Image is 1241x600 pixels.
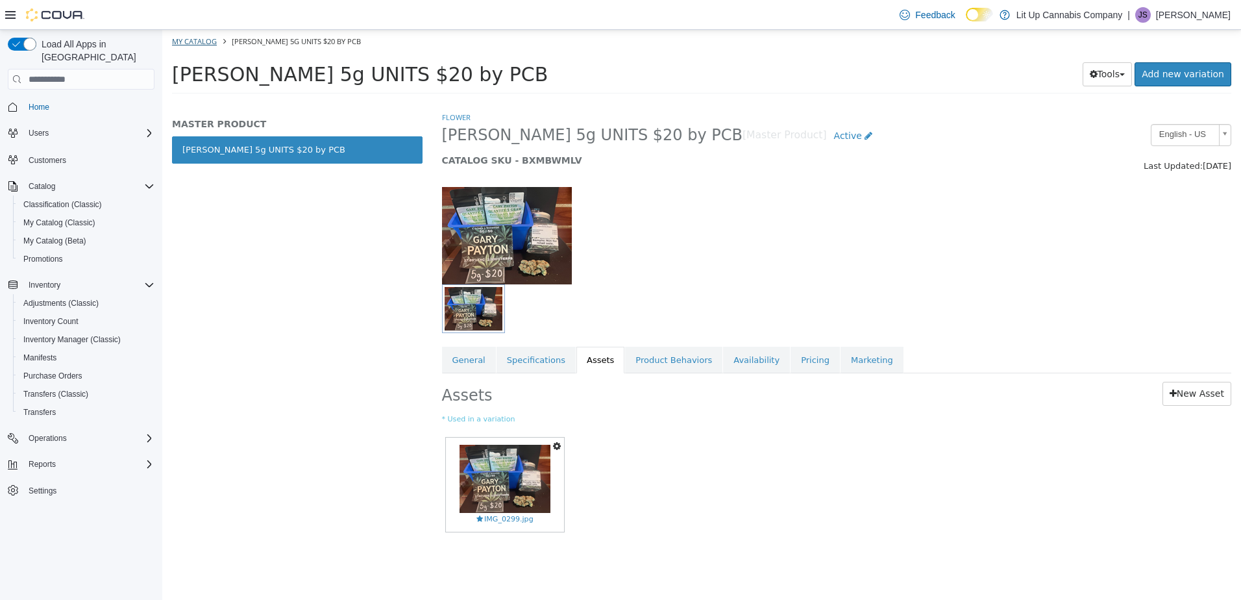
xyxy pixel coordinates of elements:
span: Reports [29,459,56,469]
span: Classification (Classic) [23,199,102,210]
a: English - US [989,94,1069,116]
a: IMG_0299.jpgIMG_0299.jpg [284,408,402,502]
p: [PERSON_NAME] [1156,7,1231,23]
span: Inventory Manager (Classic) [23,334,121,345]
span: My Catalog (Classic) [18,215,154,231]
button: Settings [3,481,160,500]
a: Assets [414,317,462,344]
button: Adjustments (Classic) [13,294,160,312]
nav: Complex example [8,92,154,534]
p: Lit Up Cannabis Company [1016,7,1122,23]
span: Settings [23,482,154,499]
a: Specifications [334,317,413,344]
a: Home [23,99,55,115]
span: English - US [989,95,1051,115]
a: Add new variation [972,32,1069,56]
span: My Catalog (Beta) [18,233,154,249]
span: Operations [23,431,154,446]
a: My Catalog (Classic) [18,215,101,231]
span: Home [23,99,154,115]
a: Transfers (Classic) [18,386,93,402]
button: Operations [3,429,160,447]
a: Inventory Count [18,314,84,329]
span: Load All Apps in [GEOGRAPHIC_DATA] [36,38,154,64]
small: [Master Product] [580,101,665,111]
span: Users [29,128,49,138]
button: Manifests [13,349,160,367]
a: Promotions [18,251,68,267]
span: Inventory Count [23,316,79,327]
button: Reports [3,455,160,473]
a: Transfers [18,405,61,420]
span: Transfers [18,405,154,420]
span: Manifests [23,353,56,363]
span: [PERSON_NAME] 5g UNITS $20 by PCB [10,33,386,56]
a: Customers [23,153,71,168]
a: Pricing [628,317,678,344]
h5: CATALOG SKU - BXMBWMLV [280,125,867,136]
span: Inventory [23,277,154,293]
span: Operations [29,433,67,444]
span: Inventory [29,280,60,290]
button: Inventory Count [13,312,160,331]
h2: Assets [280,352,592,376]
a: General [280,317,334,344]
span: Adjustments (Classic) [23,298,99,308]
button: Users [23,125,54,141]
a: Adjustments (Classic) [18,295,104,311]
button: Promotions [13,250,160,268]
span: Manifests [18,350,154,366]
a: Inventory Manager (Classic) [18,332,126,347]
img: IMG_0299.jpg [297,415,388,483]
a: Product Behaviors [463,317,560,344]
button: My Catalog (Beta) [13,232,160,250]
input: Dark Mode [966,8,993,21]
a: New Asset [1000,352,1069,376]
a: Availability [561,317,628,344]
button: Purchase Orders [13,367,160,385]
span: Purchase Orders [18,368,154,384]
button: Catalog [3,177,160,195]
button: Inventory [23,277,66,293]
span: Inventory Manager (Classic) [18,332,154,347]
a: My Catalog [10,6,55,16]
small: * Used in a variation [280,384,1070,395]
span: Settings [29,486,56,496]
h5: MASTER PRODUCT [10,88,260,100]
img: 150 [280,157,410,255]
a: Active [665,94,718,118]
span: My Catalog (Classic) [23,218,95,228]
span: Purchase Orders [23,371,82,381]
span: Classification (Classic) [18,197,154,212]
span: Inventory Count [18,314,154,329]
a: Feedback [894,2,960,28]
button: Tools [920,32,970,56]
span: Transfers (Classic) [18,386,154,402]
span: Promotions [18,251,154,267]
button: Reports [23,456,61,472]
span: Reports [23,456,154,472]
span: Adjustments (Classic) [18,295,154,311]
span: Last Updated: [981,131,1040,141]
span: IMG_0299.jpg [314,484,371,495]
span: Catalog [29,181,55,192]
span: [DATE] [1040,131,1069,141]
button: Inventory [3,276,160,294]
button: Operations [23,431,72,446]
span: Active [672,101,700,111]
span: Customers [23,151,154,168]
a: Manifests [18,350,62,366]
span: Catalog [23,179,154,194]
a: Classification (Classic) [18,197,107,212]
span: [PERSON_NAME] 5g UNITS $20 by PCB [69,6,199,16]
span: Transfers [23,407,56,418]
span: Customers [29,155,66,166]
a: [PERSON_NAME] 5g UNITS $20 by PCB [10,106,260,134]
button: Users [3,124,160,142]
span: Feedback [915,8,955,21]
button: Classification (Classic) [13,195,160,214]
div: Jessica Smith [1135,7,1151,23]
a: My Catalog (Beta) [18,233,92,249]
button: Transfers (Classic) [13,385,160,403]
button: Transfers [13,403,160,421]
